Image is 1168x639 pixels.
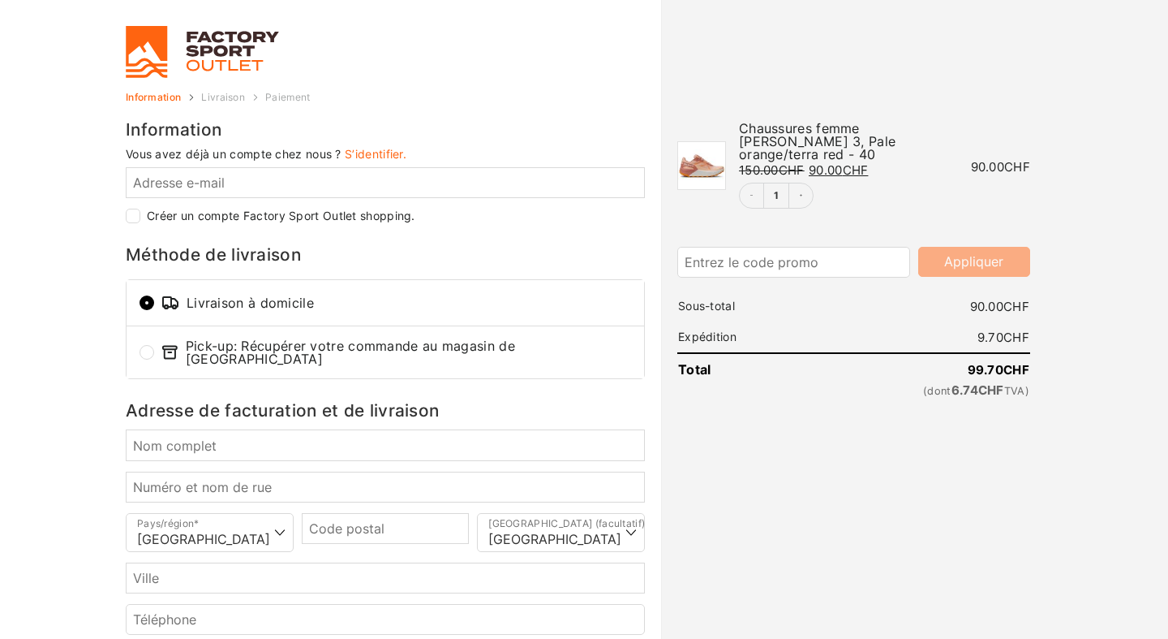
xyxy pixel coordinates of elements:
[977,330,1029,345] bdi: 9.70
[1004,159,1030,175] span: CHF
[126,93,181,102] a: Information
[978,382,1004,398] span: CHF
[126,430,645,460] input: Nom complet
[677,330,795,343] th: Expédition
[126,563,645,594] input: Ville
[740,183,764,208] button: Décrémentation
[677,247,910,278] input: Entrez le code promo
[1003,299,1029,314] span: CHF
[739,162,805,178] bdi: 150.00
[1003,362,1029,378] span: CHF
[126,472,645,503] input: Numéro et nom de rue
[764,191,788,201] a: Modifier
[126,147,341,161] span: Vous avez déjà un compte chez nous ?
[739,120,895,162] span: Chaussures femme [PERSON_NAME] 3, Pale orange/terra red - 40
[126,167,645,198] input: Adresse e-mail
[126,403,645,420] h3: Adresse de facturation et de livraison
[201,93,245,102] a: Livraison
[796,384,1029,397] small: (dont TVA)
[968,362,1029,378] bdi: 99.70
[126,247,645,264] h3: Méthode de livraison
[809,162,868,178] bdi: 90.00
[843,162,869,178] span: CHF
[677,362,795,377] th: Total
[147,210,415,222] label: Créer un compte Factory Sport Outlet shopping.
[1003,330,1029,345] span: CHF
[126,604,645,635] input: Téléphone
[971,159,1030,175] bdi: 90.00
[265,93,310,102] a: Paiement
[951,382,1004,398] span: 6.74
[918,247,1030,277] button: Appliquer
[970,299,1029,314] bdi: 90.00
[126,122,645,139] h3: Information
[788,183,813,208] button: Incrément
[677,300,795,313] th: Sous-total
[161,293,631,313] span: Livraison à domicile
[302,513,470,544] input: Code postal
[345,147,406,161] a: S’identifier.
[779,162,805,178] span: CHF
[161,339,631,365] span: Pick-up: Récupérer votre commande au magasin de [GEOGRAPHIC_DATA]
